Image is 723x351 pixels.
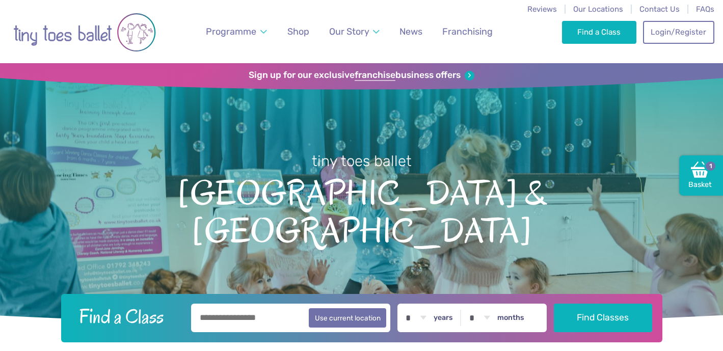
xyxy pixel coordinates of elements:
[679,155,723,196] a: Basket1
[355,70,395,81] strong: franchise
[249,70,474,81] a: Sign up for our exclusivefranchisebusiness offers
[562,21,637,43] a: Find a Class
[312,152,412,170] small: tiny toes ballet
[643,21,714,43] a: Login/Register
[206,26,256,37] span: Programme
[438,20,497,43] a: Franchising
[554,304,652,332] button: Find Classes
[434,313,453,322] label: years
[527,5,557,14] a: Reviews
[309,308,387,328] button: Use current location
[287,26,309,37] span: Shop
[71,304,184,329] h2: Find a Class
[497,313,524,322] label: months
[442,26,493,37] span: Franchising
[283,20,314,43] a: Shop
[325,20,385,43] a: Our Story
[18,171,705,250] span: [GEOGRAPHIC_DATA] & [GEOGRAPHIC_DATA]
[399,26,422,37] span: News
[704,160,716,172] span: 1
[329,26,369,37] span: Our Story
[573,5,623,14] a: Our Locations
[639,5,680,14] a: Contact Us
[13,7,156,58] img: tiny toes ballet
[201,20,272,43] a: Programme
[395,20,427,43] a: News
[696,5,714,14] a: FAQs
